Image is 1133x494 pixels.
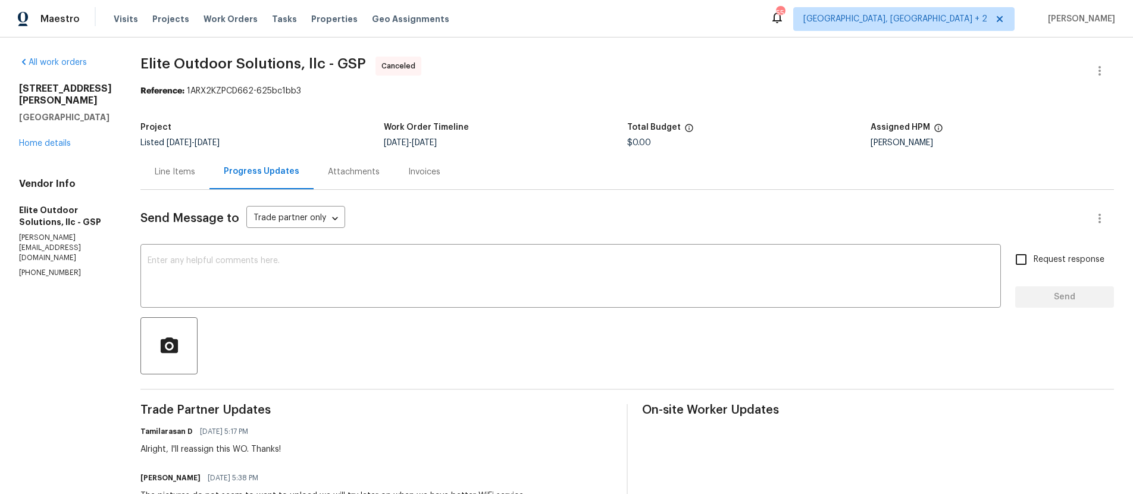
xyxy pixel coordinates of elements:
[140,404,612,416] span: Trade Partner Updates
[1043,13,1115,25] span: [PERSON_NAME]
[200,426,248,437] span: [DATE] 5:17 PM
[195,139,220,147] span: [DATE]
[627,123,681,132] h5: Total Budget
[140,472,201,484] h6: [PERSON_NAME]
[19,83,112,107] h2: [STREET_ADDRESS][PERSON_NAME]
[642,404,1114,416] span: On-site Worker Updates
[384,139,437,147] span: -
[140,426,193,437] h6: Tamilarasan D
[19,268,112,278] p: [PHONE_NUMBER]
[19,139,71,148] a: Home details
[871,139,1114,147] div: [PERSON_NAME]
[140,212,239,224] span: Send Message to
[204,13,258,25] span: Work Orders
[114,13,138,25] span: Visits
[224,165,299,177] div: Progress Updates
[19,178,112,190] h4: Vendor Info
[776,7,784,19] div: 55
[684,123,694,139] span: The total cost of line items that have been proposed by Opendoor. This sum includes line items th...
[19,58,87,67] a: All work orders
[934,123,943,139] span: The hpm assigned to this work order.
[19,233,112,263] p: [PERSON_NAME][EMAIL_ADDRESS][DOMAIN_NAME]
[384,123,469,132] h5: Work Order Timeline
[246,209,345,229] div: Trade partner only
[208,472,258,484] span: [DATE] 5:38 PM
[140,57,366,71] span: Elite Outdoor Solutions, llc - GSP
[311,13,358,25] span: Properties
[140,139,220,147] span: Listed
[155,166,195,178] div: Line Items
[871,123,930,132] h5: Assigned HPM
[408,166,440,178] div: Invoices
[627,139,651,147] span: $0.00
[1034,254,1104,266] span: Request response
[140,87,184,95] b: Reference:
[152,13,189,25] span: Projects
[412,139,437,147] span: [DATE]
[328,166,380,178] div: Attachments
[40,13,80,25] span: Maestro
[803,13,987,25] span: [GEOGRAPHIC_DATA], [GEOGRAPHIC_DATA] + 2
[372,13,449,25] span: Geo Assignments
[140,443,281,455] div: Alright, I'll reassign this WO. Thanks!
[167,139,220,147] span: -
[167,139,192,147] span: [DATE]
[19,111,112,123] h5: [GEOGRAPHIC_DATA]
[272,15,297,23] span: Tasks
[140,123,171,132] h5: Project
[384,139,409,147] span: [DATE]
[140,85,1114,97] div: 1ARX2KZPCD662-625bc1bb3
[19,204,112,228] h5: Elite Outdoor Solutions, llc - GSP
[381,60,420,72] span: Canceled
